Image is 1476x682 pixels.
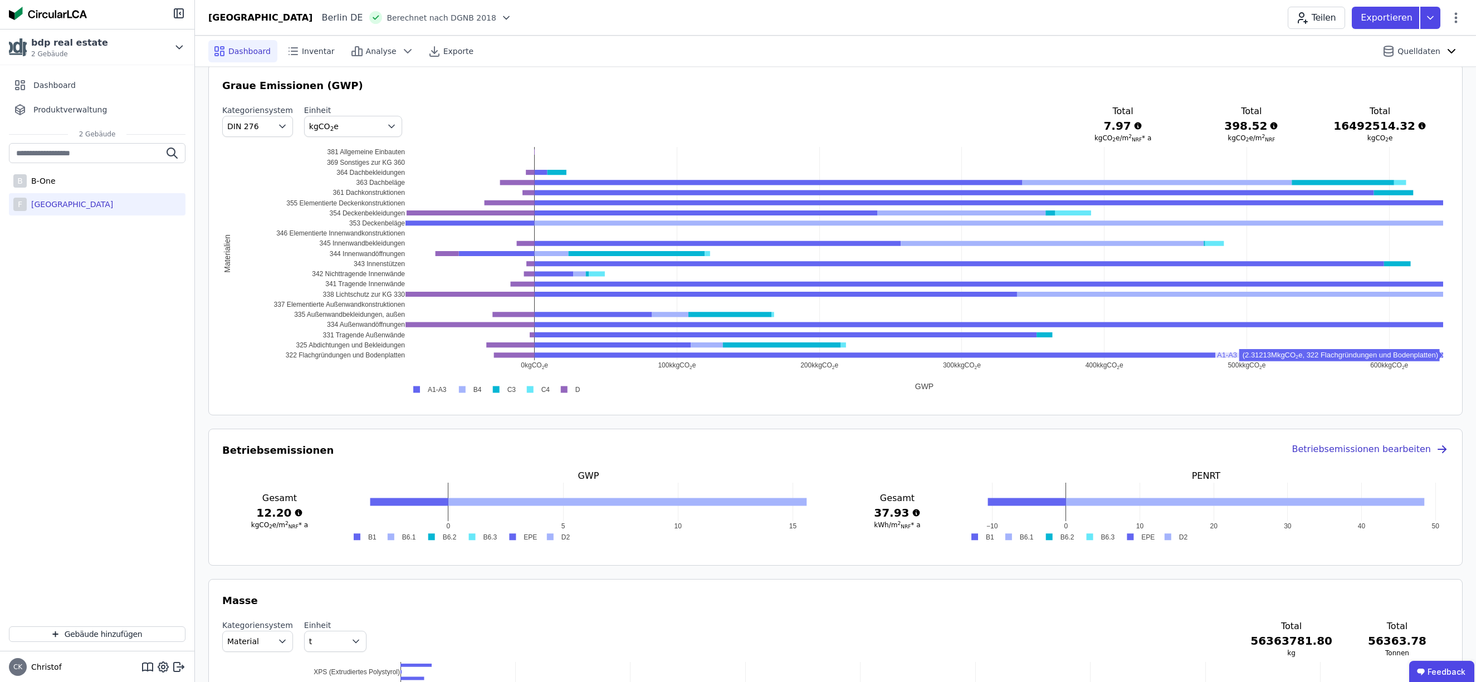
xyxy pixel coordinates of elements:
[1397,46,1440,57] span: Quelldaten
[13,664,22,670] span: CK
[13,198,27,211] div: F
[346,469,831,483] h3: GWP
[309,122,339,131] span: kgCO e
[1246,137,1249,143] sub: 2
[269,524,272,529] sub: 2
[9,38,27,56] img: bdp real estate
[222,78,1449,94] h3: Graue Emissionen (GWP)
[840,492,955,505] h3: Gesamt
[304,620,366,631] label: Einheit
[1205,105,1298,118] h3: Total
[1205,118,1298,134] h3: 398.52
[387,12,496,23] span: Berechnet nach DGNB 2018
[874,521,920,529] span: kWh/m * a
[222,505,337,521] h3: 12.20
[302,46,335,57] span: Inventar
[68,130,127,139] span: 2 Gebäude
[312,11,363,24] div: Berlin DE
[227,121,259,132] span: DIN 276
[1333,105,1426,118] h3: Total
[1112,137,1116,143] sub: 2
[1228,134,1275,142] span: kgCO e/m
[901,524,911,529] sub: NRF
[897,521,901,526] sup: 2
[27,661,62,673] span: Christof
[1094,134,1151,142] span: kgCO e/m * a
[1265,137,1275,143] sub: NRF
[1368,649,1426,658] h3: Tonnen
[222,620,293,631] label: Kategoriensystem
[304,116,402,137] button: kgCO2e
[1292,443,1449,458] div: Betriebsemissionen bearbeiten
[9,626,185,642] button: Gebäude hinzufügen
[13,174,27,188] div: B
[1368,620,1426,633] h3: Total
[228,46,271,57] span: Dashboard
[1077,118,1170,134] h3: 7.97
[222,443,334,458] h3: Betriebsemissionen
[208,11,312,24] div: [GEOGRAPHIC_DATA]
[227,636,259,647] span: Material
[1128,134,1132,139] sup: 2
[1367,134,1393,142] span: kgCO e
[9,7,87,20] img: Concular
[31,50,108,58] span: 2 Gebäude
[222,105,293,116] label: Kategoriensystem
[222,631,293,652] button: Material
[840,505,955,521] h3: 37.93
[1288,7,1345,29] button: Teilen
[27,175,56,187] div: B-One
[309,636,312,647] span: t
[1262,134,1265,139] sup: 2
[1250,620,1332,633] h3: Total
[443,46,473,57] span: Exporte
[222,116,293,137] button: DIN 276
[366,46,397,57] span: Analyse
[1368,633,1426,649] h3: 56363.78
[31,36,108,50] div: bdp real estate
[964,469,1449,483] h3: PENRT
[1250,633,1332,649] h3: 56363781.80
[330,125,334,132] sub: 2
[33,104,107,115] span: Produktverwaltung
[304,631,366,652] button: t
[251,521,308,529] span: kgCO e/m * a
[289,524,299,529] sub: NRF
[27,199,113,210] div: [GEOGRAPHIC_DATA]
[1077,105,1170,118] h3: Total
[1361,11,1415,24] p: Exportieren
[1385,137,1389,143] sub: 2
[33,80,76,91] span: Dashboard
[285,521,289,526] sup: 2
[304,105,402,116] label: Einheit
[1250,649,1332,658] h3: kg
[222,593,1449,609] h3: Masse
[222,492,337,505] h3: Gesamt
[1333,118,1426,134] h3: 16492514.32
[1132,137,1142,143] sub: NRF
